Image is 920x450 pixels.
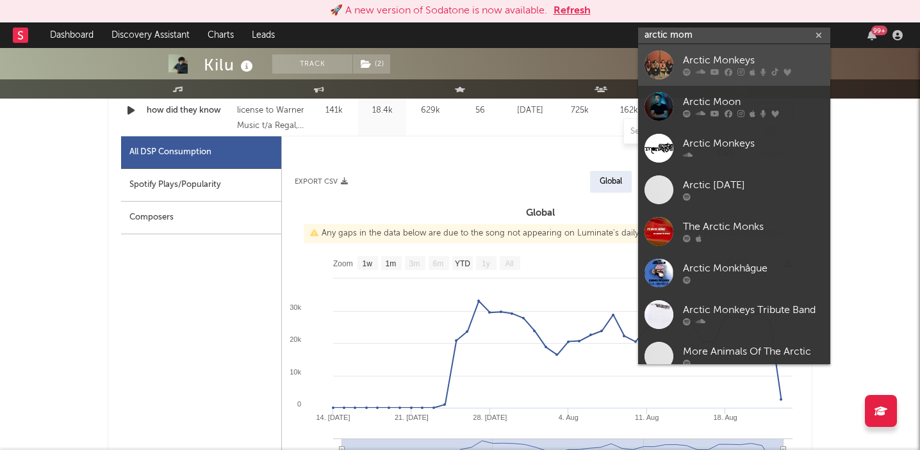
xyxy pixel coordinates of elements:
div: Spotify Plays/Popularity [121,169,281,202]
div: The Arctic Monks [683,220,824,235]
div: All DSP Consumption [129,145,211,160]
a: how did they know [147,104,231,117]
div: Under exclusive license to Warner Music t/a Regal, © 2025 kilusworld [237,88,307,134]
input: Search by song name or URL [624,127,759,137]
a: Arctic Monkeys [638,44,830,86]
span: ( 2 ) [352,54,391,74]
text: 30k [290,303,301,311]
div: 162k [607,104,650,117]
text: 0 [297,400,301,408]
div: More Animals Of The Arctic [683,344,824,360]
text: 14. [DATE] [316,414,350,421]
button: Track [272,54,352,74]
text: 21. [DATE] [395,414,429,421]
a: Arctic [DATE] [638,169,830,211]
div: Arctic Monkeys Tribute Band [683,303,824,318]
button: Refresh [554,3,591,19]
div: Arctic Monkeys [683,53,824,68]
button: 99+ [867,30,876,40]
div: 141k [313,104,355,117]
div: Arctic Monkhâgue [683,261,824,277]
div: 56 [457,104,502,117]
a: Dashboard [41,22,103,48]
div: Kilu [204,54,256,76]
a: Arctic Moon [638,86,830,127]
div: [DATE] [509,104,552,117]
div: 🚀 A new version of Sodatone is now available. [330,3,547,19]
div: 18.4k [361,104,403,117]
a: Charts [199,22,243,48]
text: All [505,259,513,268]
div: 99 + [871,26,887,35]
div: All DSP Consumption [121,136,281,169]
text: 4. Aug [559,414,579,421]
text: 3m [409,259,420,268]
text: 1w [363,259,373,268]
text: YTD [455,259,470,268]
a: Arctic Monkhâgue [638,252,830,294]
div: 725k [558,104,601,117]
a: Arctic Monkeys [638,127,830,169]
text: 1m [386,259,397,268]
text: 11. Aug [635,414,659,421]
text: 18. Aug [713,414,737,421]
h3: Global [282,205,799,221]
text: Zoom [333,259,353,268]
div: 629k [409,104,451,117]
a: The Arctic Monks [638,211,830,252]
div: Arctic Moon [683,95,824,110]
div: Any gaps in the data below are due to the song not appearing on Luminate's daily chart(s) for tha... [304,224,790,243]
a: Discovery Assistant [103,22,199,48]
input: Search for artists [638,28,830,44]
text: 20k [290,335,301,343]
text: 10k [290,368,301,376]
button: Export CSV [295,178,348,186]
a: Leads [243,22,284,48]
div: Arctic Monkeys [683,136,824,152]
button: (2) [353,54,390,74]
text: 6m [433,259,444,268]
text: 28. [DATE] [473,414,507,421]
div: Arctic [DATE] [683,178,824,193]
a: More Animals Of The Arctic [638,335,830,377]
a: Arctic Monkeys Tribute Band [638,294,830,335]
text: 1y [482,259,490,268]
div: Composers [121,202,281,234]
div: Global [600,174,622,189]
